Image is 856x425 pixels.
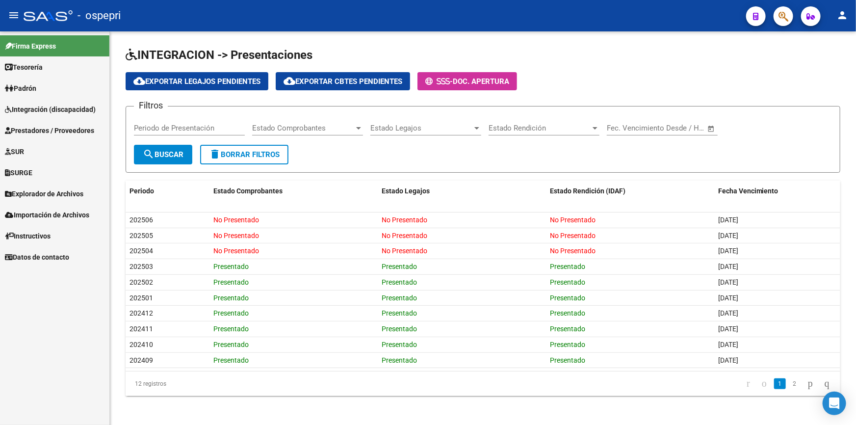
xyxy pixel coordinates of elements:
span: Estado Rendición (IDAF) [550,187,625,195]
datatable-header-cell: Fecha Vencimiento [714,181,840,202]
span: [DATE] [718,294,738,302]
span: Estado Comprobantes [213,187,283,195]
span: No Presentado [550,247,596,255]
button: Exportar Legajos Pendientes [126,72,268,90]
span: No Presentado [550,232,596,239]
span: Presentado [213,263,249,270]
span: Firma Express [5,41,56,52]
span: 202502 [130,278,153,286]
span: 202409 [130,356,153,364]
span: Datos de contacto [5,252,69,263]
span: Tesorería [5,62,43,73]
span: 202412 [130,309,153,317]
h3: Filtros [134,99,168,112]
span: [DATE] [718,216,738,224]
datatable-header-cell: Estado Comprobantes [209,181,378,202]
span: Presentado [550,325,585,333]
a: go to previous page [757,378,771,389]
span: Presentado [550,263,585,270]
span: Presentado [550,341,585,348]
div: 12 registros [126,372,267,396]
span: Presentado [550,356,585,364]
span: Presentado [382,263,417,270]
button: Buscar [134,145,192,164]
span: No Presentado [382,216,427,224]
span: Explorador de Archivos [5,188,83,199]
span: Importación de Archivos [5,210,89,220]
div: Open Intercom Messenger [823,392,846,415]
mat-icon: cloud_download [133,75,145,87]
span: Prestadores / Proveedores [5,125,94,136]
span: 202503 [130,263,153,270]
a: go to first page [742,378,754,389]
span: 202501 [130,294,153,302]
span: [DATE] [718,341,738,348]
mat-icon: cloud_download [284,75,295,87]
span: Presentado [382,278,417,286]
span: [DATE] [718,356,738,364]
span: SUR [5,146,24,157]
span: Buscar [143,150,183,159]
span: Periodo [130,187,154,195]
span: Estado Rendición [489,124,591,133]
button: Borrar Filtros [200,145,288,164]
span: Presentado [213,341,249,348]
mat-icon: search [143,148,155,160]
span: No Presentado [213,232,259,239]
span: Borrar Filtros [209,150,280,159]
a: go to next page [804,378,817,389]
span: 202410 [130,341,153,348]
span: Fecha Vencimiento [718,187,778,195]
input: End date [648,124,695,133]
span: No Presentado [550,216,596,224]
li: page 2 [787,375,802,392]
span: Presentado [550,294,585,302]
span: - ospepri [78,5,121,27]
input: Start date [607,124,639,133]
span: - [425,77,453,86]
span: Presentado [382,341,417,348]
span: Instructivos [5,231,51,241]
span: [DATE] [718,232,738,239]
span: Presentado [550,309,585,317]
span: 202411 [130,325,153,333]
span: Presentado [213,294,249,302]
span: Presentado [382,294,417,302]
span: SURGE [5,167,32,178]
mat-icon: delete [209,148,221,160]
span: Exportar Legajos Pendientes [133,77,260,86]
span: No Presentado [213,247,259,255]
span: No Presentado [213,216,259,224]
button: Exportar Cbtes Pendientes [276,72,410,90]
button: Open calendar [706,123,717,134]
span: 202504 [130,247,153,255]
span: Presentado [213,356,249,364]
datatable-header-cell: Periodo [126,181,209,202]
span: INTEGRACION -> Presentaciones [126,48,312,62]
span: Presentado [213,325,249,333]
span: Doc. Apertura [453,77,509,86]
span: Presentado [382,309,417,317]
span: Presentado [213,309,249,317]
span: Exportar Cbtes Pendientes [284,77,402,86]
span: [DATE] [718,247,738,255]
span: No Presentado [382,247,427,255]
span: No Presentado [382,232,427,239]
span: Padrón [5,83,36,94]
span: Presentado [550,278,585,286]
a: go to last page [820,378,834,389]
span: [DATE] [718,263,738,270]
a: 1 [774,378,786,389]
span: Estado Comprobantes [252,124,354,133]
mat-icon: person [836,9,848,21]
span: 202506 [130,216,153,224]
span: [DATE] [718,325,738,333]
span: [DATE] [718,278,738,286]
span: 202505 [130,232,153,239]
span: Presentado [213,278,249,286]
span: Presentado [382,356,417,364]
datatable-header-cell: Estado Legajos [378,181,546,202]
li: page 1 [773,375,787,392]
span: Integración (discapacidad) [5,104,96,115]
datatable-header-cell: Estado Rendición (IDAF) [546,181,714,202]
